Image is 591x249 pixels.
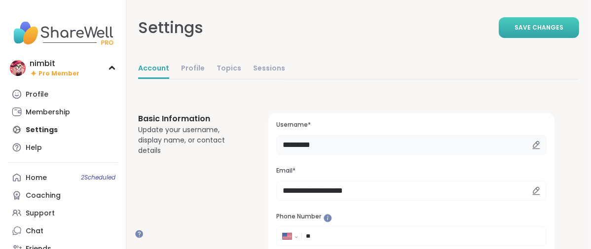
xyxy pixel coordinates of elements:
[138,59,169,79] a: Account
[135,230,143,238] iframe: Spotlight
[8,169,118,186] a: Home2Scheduled
[30,58,79,69] div: nimbit
[10,60,26,76] img: nimbit
[8,16,118,50] img: ShareWell Nav Logo
[8,186,118,204] a: Coaching
[276,121,547,129] h3: Username*
[26,173,47,183] div: Home
[8,204,118,222] a: Support
[276,213,547,221] h3: Phone Number
[8,103,118,121] a: Membership
[38,70,79,78] span: Pro Member
[253,59,285,79] a: Sessions
[8,139,118,156] a: Help
[181,59,205,79] a: Profile
[26,191,61,201] div: Coaching
[499,17,579,38] button: Save Changes
[81,174,115,181] span: 2 Scheduled
[26,90,48,100] div: Profile
[26,209,55,218] div: Support
[138,113,245,125] h3: Basic Information
[217,59,241,79] a: Topics
[8,85,118,103] a: Profile
[26,107,70,117] div: Membership
[324,214,332,222] iframe: Spotlight
[26,143,42,153] div: Help
[8,222,118,240] a: Chat
[138,16,203,39] div: Settings
[138,125,245,156] div: Update your username, display name, or contact details
[515,23,563,32] span: Save Changes
[26,226,43,236] div: Chat
[276,167,547,175] h3: Email*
